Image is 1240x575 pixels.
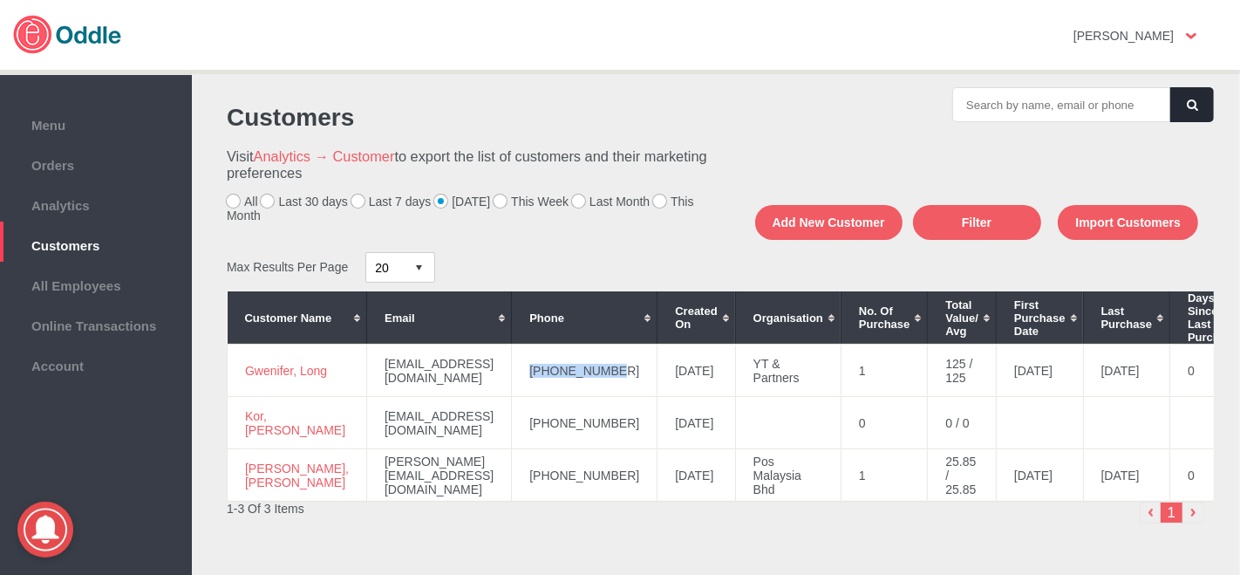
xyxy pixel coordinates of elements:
[227,261,348,275] span: Max Results Per Page
[9,354,183,373] span: Account
[928,449,997,502] td: 25.85 / 25.85
[1182,502,1204,524] img: right-arrow.png
[841,397,928,449] td: 0
[367,291,512,344] th: Email
[245,364,327,378] a: Gwenifer, Long
[261,195,347,209] label: Last 30 days
[657,449,735,502] td: [DATE]
[841,291,928,344] th: No. of Purchase
[9,274,183,293] span: All Employees
[351,195,432,209] label: Last 7 days
[841,345,928,397] td: 1
[1083,449,1170,502] td: [DATE]
[657,397,735,449] td: [DATE]
[928,397,997,449] td: 0 / 0
[512,345,657,397] td: [PHONE_NUMBER]
[952,87,1170,122] input: Search by name, email or phone
[245,409,345,437] a: Kor, [PERSON_NAME]
[657,291,735,344] th: Created On
[245,462,349,489] a: [PERSON_NAME], [PERSON_NAME]
[227,195,694,222] label: This Month
[9,314,183,333] span: Online Transactions
[434,195,490,209] label: [DATE]
[997,345,1084,397] td: [DATE]
[494,195,569,209] label: This Week
[913,205,1041,240] button: Filter
[367,345,512,397] td: [EMAIL_ADDRESS][DOMAIN_NAME]
[735,345,841,397] td: YT & Partners
[1058,205,1198,240] button: Import Customers
[755,205,903,240] button: Add New Customer
[841,449,928,502] td: 1
[1083,345,1170,397] td: [DATE]
[1186,33,1196,39] img: user-option-arrow.png
[227,104,707,132] h1: Customers
[367,397,512,449] td: [EMAIL_ADDRESS][DOMAIN_NAME]
[997,291,1084,344] th: First Purchase Date
[657,345,735,397] td: [DATE]
[1083,291,1170,344] th: Last Purchase
[512,291,657,344] th: Phone
[367,449,512,502] td: [PERSON_NAME][EMAIL_ADDRESS][DOMAIN_NAME]
[227,502,304,516] span: 1-3 Of 3 Items
[512,397,657,449] td: [PHONE_NUMBER]
[572,195,650,209] label: Last Month
[735,449,841,502] td: Pos Malaysia Bhd
[928,345,997,397] td: 125 / 125
[228,291,367,344] th: Customer Name
[9,234,183,253] span: Customers
[1073,29,1174,43] strong: [PERSON_NAME]
[227,195,258,209] label: All
[997,449,1084,502] td: [DATE]
[254,148,395,164] a: Analytics → Customer
[1161,502,1182,524] li: 1
[1140,502,1162,524] img: left-arrow-small.png
[735,291,841,344] th: Organisation
[9,194,183,213] span: Analytics
[928,291,997,344] th: Total Value/ Avg
[9,154,183,173] span: Orders
[9,113,183,133] span: Menu
[227,148,707,181] h3: Visit to export the list of customers and their marketing preferences
[512,449,657,502] td: [PHONE_NUMBER]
